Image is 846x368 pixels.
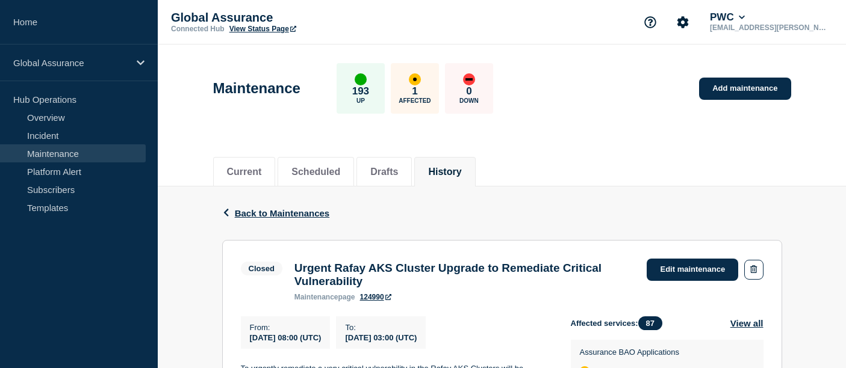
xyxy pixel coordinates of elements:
[699,78,791,100] a: Add maintenance
[345,323,417,332] p: To :
[222,208,330,218] button: Back to Maintenances
[291,167,340,177] button: Scheduled
[241,262,282,275] span: Closed
[571,316,668,330] span: Affected services:
[250,323,322,332] p: From :
[580,348,751,357] p: Assurance BAO Applications
[360,293,391,301] a: 124990
[466,85,471,97] p: 0
[638,10,663,35] button: Support
[412,85,417,97] p: 1
[352,85,369,97] p: 193
[227,167,262,177] button: Current
[345,333,417,342] span: [DATE] 03:00 (UTC)
[459,97,479,104] p: Down
[13,58,129,68] p: Global Assurance
[171,25,225,33] p: Connected Hub
[409,73,421,85] div: affected
[708,23,833,32] p: [EMAIL_ADDRESS][PERSON_NAME][DOMAIN_NAME]
[638,316,662,330] span: 87
[213,80,300,97] h1: Maintenance
[428,167,461,177] button: History
[730,316,764,330] button: View all
[647,259,738,281] a: Edit maintenance
[355,73,367,85] div: up
[356,97,365,104] p: Up
[463,73,475,85] div: down
[229,25,296,33] a: View Status Page
[670,10,695,35] button: Account settings
[294,293,355,301] p: page
[294,262,635,288] h3: Urgent Rafay AKS Cluster Upgrade to Remediate Critical Vulnerability
[171,11,412,25] p: Global Assurance
[294,293,338,301] span: maintenance
[235,208,330,218] span: Back to Maintenances
[399,97,431,104] p: Affected
[370,167,398,177] button: Drafts
[708,11,747,23] button: PWC
[250,333,322,342] span: [DATE] 08:00 (UTC)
